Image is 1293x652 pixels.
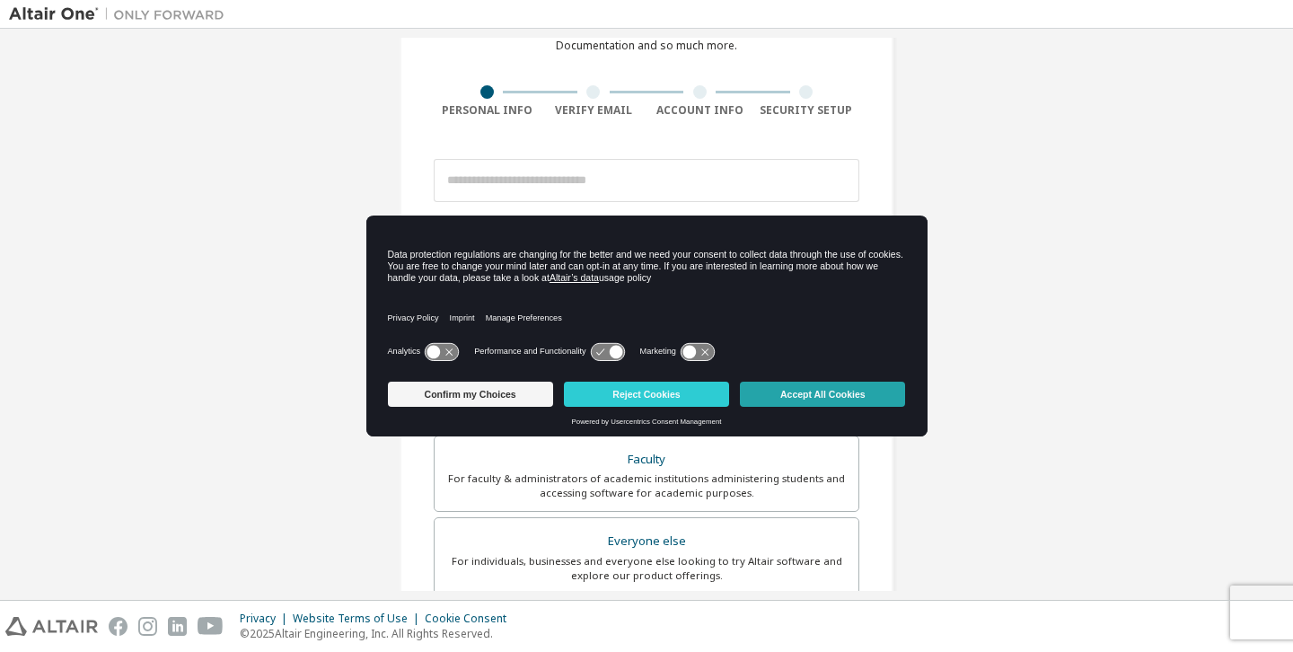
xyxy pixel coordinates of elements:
[138,617,157,636] img: instagram.svg
[9,5,233,23] img: Altair One
[240,612,293,626] div: Privacy
[168,617,187,636] img: linkedin.svg
[522,24,771,53] div: For Free Trials, Licenses, Downloads, Learning & Documentation and so much more.
[753,103,860,118] div: Security Setup
[198,617,224,636] img: youtube.svg
[109,617,128,636] img: facebook.svg
[445,447,848,472] div: Faculty
[425,612,517,626] div: Cookie Consent
[541,103,647,118] div: Verify Email
[293,612,425,626] div: Website Terms of Use
[240,626,517,641] p: © 2025 Altair Engineering, Inc. All Rights Reserved.
[445,554,848,583] div: For individuals, businesses and everyone else looking to try Altair software and explore our prod...
[5,617,98,636] img: altair_logo.svg
[445,529,848,554] div: Everyone else
[434,103,541,118] div: Personal Info
[445,471,848,500] div: For faculty & administrators of academic institutions administering students and accessing softwa...
[646,103,753,118] div: Account Info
